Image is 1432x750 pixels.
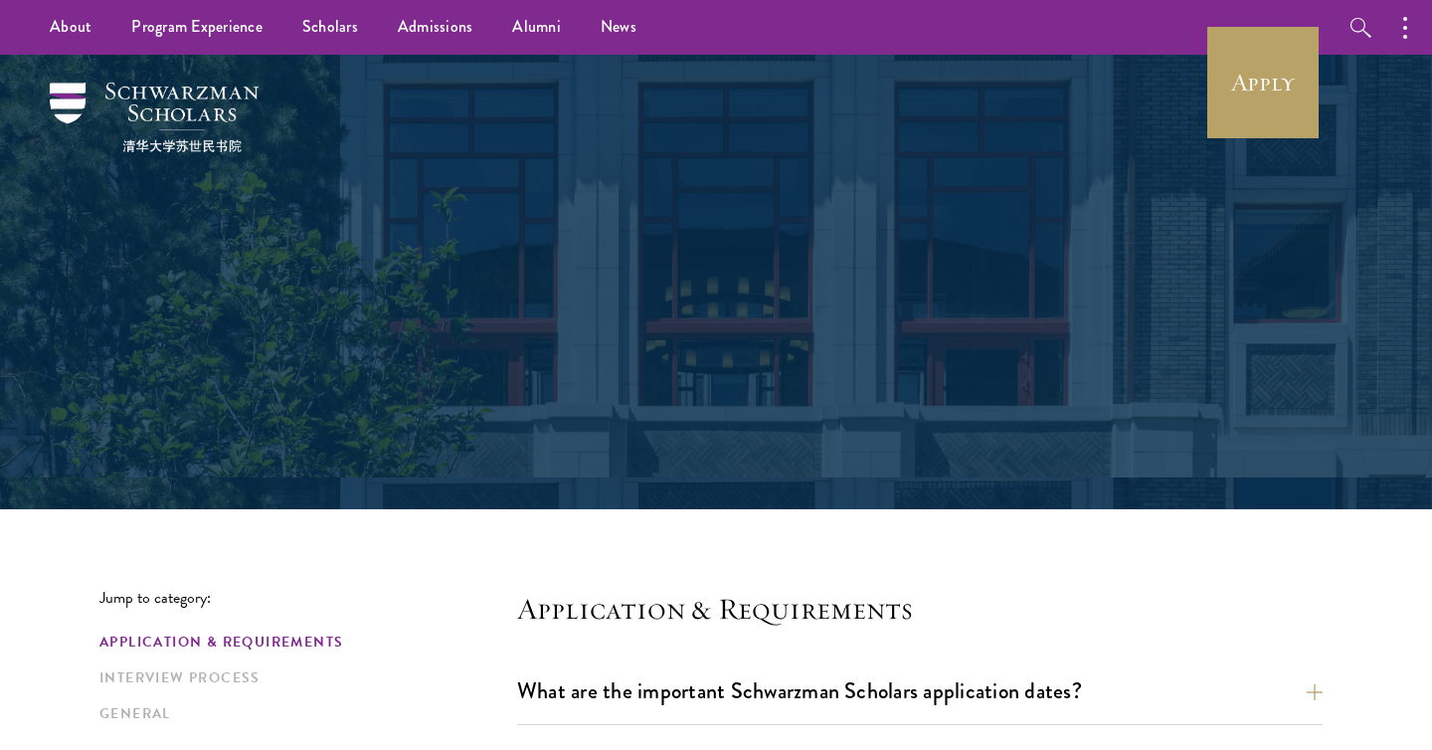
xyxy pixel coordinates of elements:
img: Schwarzman Scholars [50,83,259,152]
a: Apply [1207,27,1319,138]
p: Jump to category: [99,589,517,607]
button: What are the important Schwarzman Scholars application dates? [517,668,1323,713]
a: Interview Process [99,667,505,688]
h4: Application & Requirements [517,589,1323,629]
a: General [99,703,505,724]
a: Application & Requirements [99,632,505,653]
